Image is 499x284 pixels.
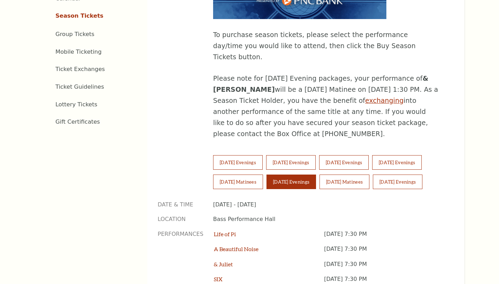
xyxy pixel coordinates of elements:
a: SIX [214,276,222,282]
a: Mobile Ticketing [55,48,102,55]
a: Ticket Guidelines [55,83,104,90]
p: Bass Performance Hall [213,215,444,223]
button: [DATE] Evenings [266,155,316,170]
a: Group Tickets [55,31,94,37]
a: & Juliet [214,261,233,267]
p: [DATE] 7:30 PM [324,245,444,260]
a: Lottery Tickets [55,101,97,108]
p: To purchase season tickets, please select the performance day/time you would like to attend, then... [213,29,438,63]
button: [DATE] Evenings [266,175,316,189]
button: [DATE] Evenings [213,155,263,170]
p: [DATE] 7:30 PM [324,230,444,245]
button: [DATE] Matinees [213,175,263,189]
p: Location [158,215,203,223]
a: exchanging [365,97,404,104]
p: Please note for [DATE] Evening packages, your performance of will be a [DATE] Matinee on [DATE] 1... [213,73,438,140]
a: Life of Pi [214,231,236,237]
a: Season Tickets [55,12,103,19]
button: [DATE] Evenings [319,155,369,170]
a: A Beautiful Noise [214,246,259,252]
p: Date & Time [158,201,203,208]
button: [DATE] Evenings [372,155,422,170]
strong: & [PERSON_NAME] [213,74,428,93]
p: [DATE] - [DATE] [213,201,444,208]
p: [DATE] 7:30 PM [324,260,444,275]
button: [DATE] Evenings [373,175,422,189]
button: [DATE] Matinees [319,175,369,189]
a: Gift Certificates [55,118,100,125]
a: Ticket Exchanges [55,66,105,72]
